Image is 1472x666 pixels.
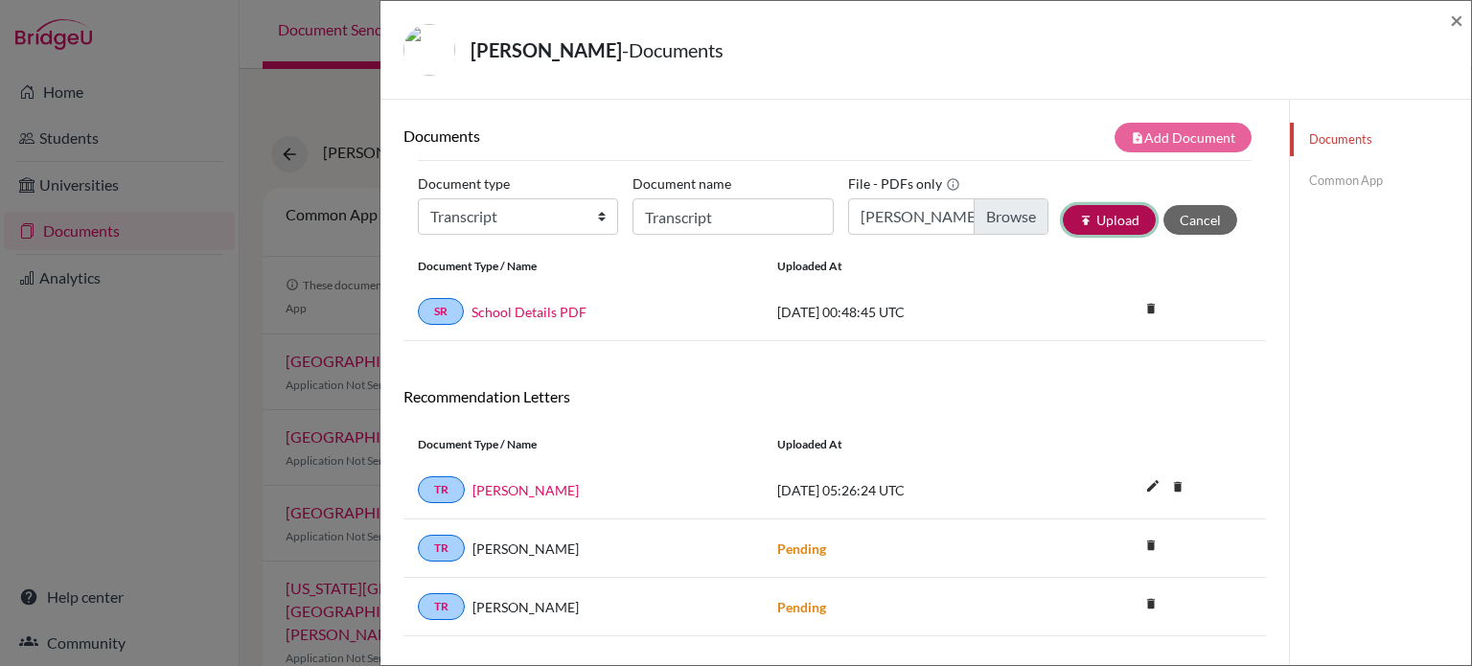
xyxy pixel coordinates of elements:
a: delete [1137,592,1165,618]
i: edit [1138,471,1168,501]
div: Uploaded at [763,258,1050,275]
span: [DATE] 05:26:24 UTC [777,482,905,498]
span: - Documents [622,38,724,61]
a: TR [418,476,465,503]
a: TR [418,535,465,562]
h6: Recommendation Letters [403,387,1266,405]
button: note_addAdd Document [1115,123,1252,152]
i: delete [1137,294,1165,323]
div: Uploaded at [763,436,1050,453]
strong: [PERSON_NAME] [471,38,622,61]
a: SR [418,298,464,325]
label: Document name [632,169,731,198]
i: delete [1137,531,1165,560]
span: [PERSON_NAME] [472,539,579,559]
button: Cancel [1163,205,1237,235]
h6: Documents [403,126,835,145]
a: delete [1137,534,1165,560]
a: Documents [1290,123,1471,156]
a: delete [1163,475,1192,501]
a: delete [1137,297,1165,323]
label: File - PDFs only [848,169,960,198]
a: School Details PDF [471,302,586,322]
i: delete [1137,589,1165,618]
a: [PERSON_NAME] [472,480,579,500]
button: publishUpload [1063,205,1156,235]
span: [PERSON_NAME] [472,597,579,617]
i: publish [1079,214,1092,227]
div: [DATE] 00:48:45 UTC [763,302,1050,322]
strong: Pending [777,540,826,557]
i: delete [1163,472,1192,501]
button: Close [1450,9,1463,32]
i: note_add [1131,131,1144,145]
strong: Pending [777,599,826,615]
span: × [1450,6,1463,34]
a: TR [418,593,465,620]
a: Common App [1290,164,1471,197]
div: Document Type / Name [403,436,763,453]
label: Document type [418,169,510,198]
button: edit [1137,473,1169,502]
div: Document Type / Name [403,258,763,275]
